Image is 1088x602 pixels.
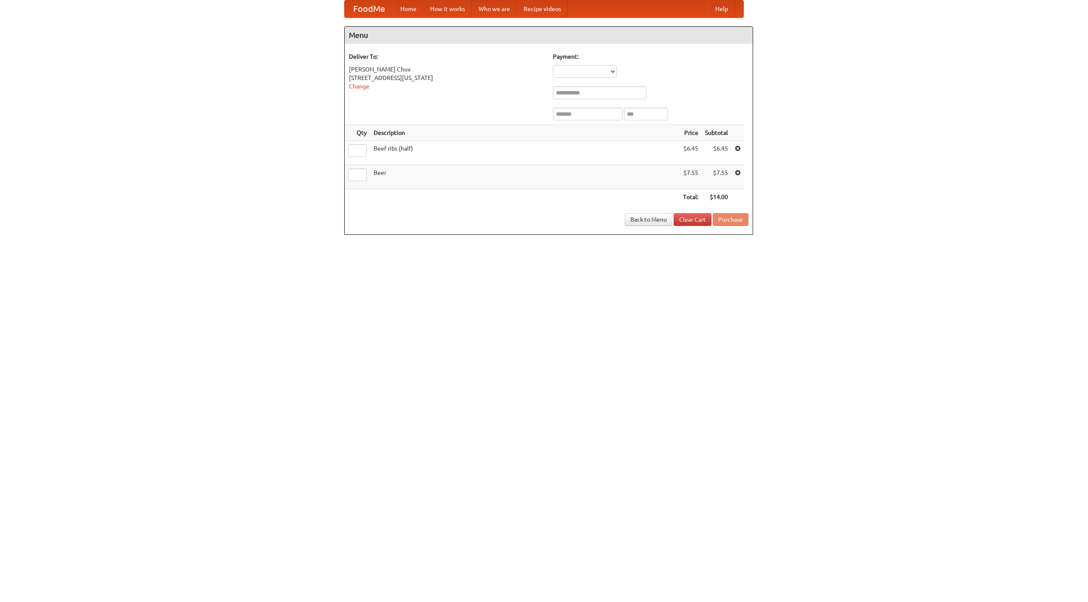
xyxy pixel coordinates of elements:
h4: Menu [345,27,753,44]
a: Help [708,0,735,17]
th: Subtotal [702,125,731,141]
a: Home [394,0,423,17]
a: Recipe videos [517,0,568,17]
th: Qty [345,125,370,141]
a: How it works [423,0,472,17]
button: Purchase [713,213,748,226]
a: Who we are [472,0,517,17]
a: Clear Cart [674,213,711,226]
a: FoodMe [345,0,394,17]
td: $6.45 [702,141,731,165]
div: [PERSON_NAME] Chuv [349,65,544,74]
th: Description [370,125,680,141]
a: Change [349,83,369,90]
td: $6.45 [680,141,702,165]
td: Beef ribs (half) [370,141,680,165]
th: $14.00 [702,189,731,205]
th: Price [680,125,702,141]
th: Total: [680,189,702,205]
h5: Deliver To: [349,52,544,61]
td: Beer [370,165,680,189]
td: $7.55 [702,165,731,189]
h5: Payment: [553,52,748,61]
div: [STREET_ADDRESS][US_STATE] [349,74,544,82]
td: $7.55 [680,165,702,189]
a: Back to Menu [625,213,672,226]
